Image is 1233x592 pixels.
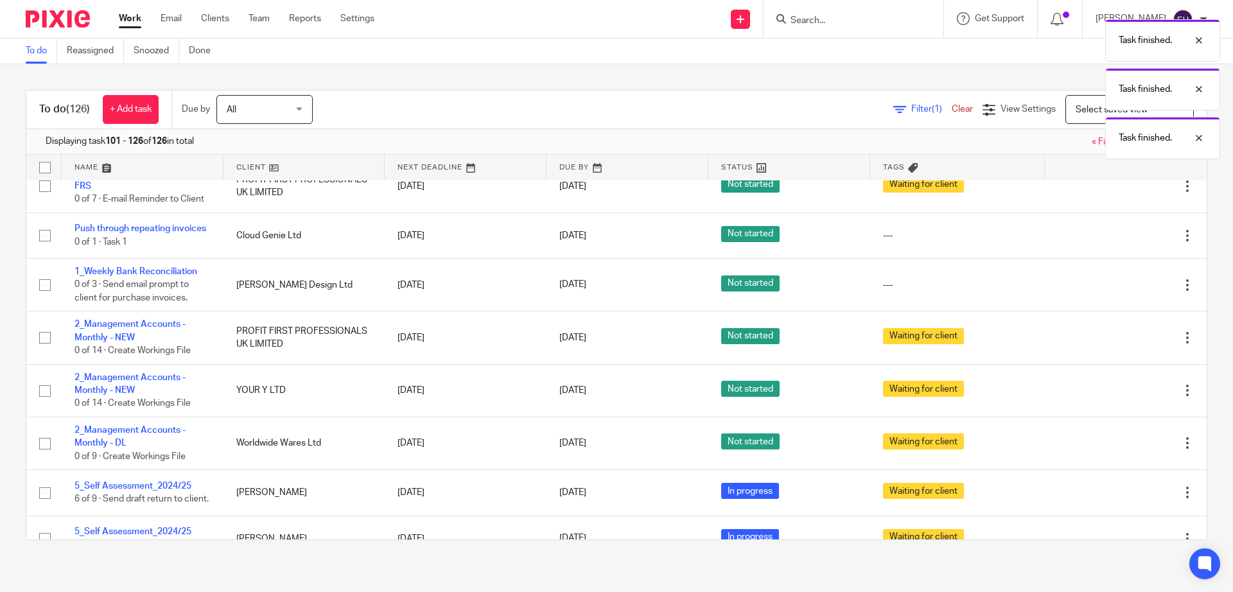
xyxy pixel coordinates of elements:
[182,103,210,116] p: Due by
[74,281,189,303] span: 0 of 3 · Send email prompt to client for purchase invoices.
[249,12,270,25] a: Team
[26,39,57,64] a: To do
[227,105,236,114] span: All
[721,529,779,545] span: In progress
[385,516,547,561] td: [DATE]
[74,373,186,395] a: 2_Management Accounts - Monthly - NEW
[721,483,779,499] span: In progress
[883,279,1033,292] div: ---
[74,494,209,503] span: 6 of 9 · Send draft return to client.
[74,482,191,491] a: 5_Self Assessment_2024/25
[559,386,586,395] span: [DATE]
[1173,9,1193,30] img: svg%3E
[26,10,90,28] img: Pixie
[559,488,586,497] span: [DATE]
[1119,83,1172,96] p: Task finished.
[289,12,321,25] a: Reports
[152,137,167,146] b: 126
[385,364,547,417] td: [DATE]
[883,229,1033,242] div: ---
[74,399,191,408] span: 0 of 14 · Create Workings File
[883,483,964,499] span: Waiting for client
[223,160,385,213] td: PROFIT FIRST PROFESSIONALS UK LIMITED
[66,104,90,114] span: (126)
[1119,132,1172,144] p: Task finished.
[559,281,586,290] span: [DATE]
[385,213,547,258] td: [DATE]
[883,164,905,171] span: Tags
[721,226,780,242] span: Not started
[67,39,124,64] a: Reassigned
[385,259,547,311] td: [DATE]
[1119,34,1172,47] p: Task finished.
[74,452,186,461] span: 0 of 9 · Create Workings File
[223,417,385,469] td: Worldwide Wares Ltd
[721,381,780,397] span: Not started
[223,311,385,364] td: PROFIT FIRST PROFESSIONALS UK LIMITED
[559,534,586,543] span: [DATE]
[74,238,127,247] span: 0 of 1 · Task 1
[385,311,547,364] td: [DATE]
[883,328,964,344] span: Waiting for client
[559,231,586,240] span: [DATE]
[385,470,547,516] td: [DATE]
[39,103,90,116] h1: To do
[721,275,780,292] span: Not started
[559,333,586,342] span: [DATE]
[883,529,964,545] span: Waiting for client
[74,267,197,276] a: 1_Weekly Bank Reconciliation
[74,224,206,233] a: Push through repeating invoices
[385,417,547,469] td: [DATE]
[189,39,220,64] a: Done
[201,12,229,25] a: Clients
[74,346,191,355] span: 0 of 14 · Create Workings File
[883,433,964,449] span: Waiting for client
[223,516,385,561] td: [PERSON_NAME]
[74,320,186,342] a: 2_Management Accounts - Monthly - NEW
[721,328,780,344] span: Not started
[883,381,964,397] span: Waiting for client
[74,168,192,190] a: 3_VAT - Mar/ Jun/ Sep/ Dec - FRS
[74,195,204,204] span: 0 of 7 · E-mail Reminder to Client
[223,470,385,516] td: [PERSON_NAME]
[721,433,780,449] span: Not started
[340,12,374,25] a: Settings
[559,439,586,448] span: [DATE]
[74,527,191,536] a: 5_Self Assessment_2024/25
[119,12,141,25] a: Work
[161,12,182,25] a: Email
[134,39,179,64] a: Snoozed
[46,135,194,148] span: Displaying task of in total
[223,259,385,311] td: [PERSON_NAME] Design Ltd
[721,177,780,193] span: Not started
[103,95,159,124] a: + Add task
[74,426,186,448] a: 2_Management Accounts - Monthly - DL
[223,364,385,417] td: YOUR Y LTD
[385,160,547,213] td: [DATE]
[223,213,385,258] td: Cloud Genie Ltd
[883,177,964,193] span: Waiting for client
[559,182,586,191] span: [DATE]
[105,137,143,146] b: 101 - 126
